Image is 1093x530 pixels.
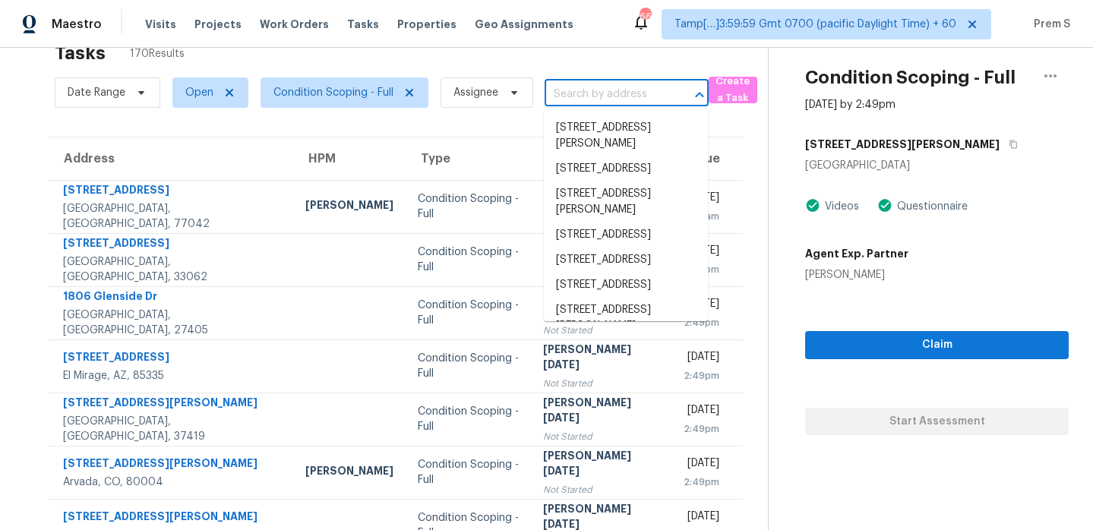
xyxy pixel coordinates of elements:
[418,298,519,328] div: Condition Scoping - Full
[185,85,213,100] span: Open
[543,482,658,497] div: Not Started
[293,137,406,180] th: HPM
[305,197,393,216] div: [PERSON_NAME]
[805,246,908,261] h5: Agent Exp. Partner
[805,137,1000,152] h5: [STREET_ADDRESS][PERSON_NAME]
[682,475,719,490] div: 2:49pm
[49,137,293,180] th: Address
[805,97,896,112] div: [DATE] by 2:49pm
[674,17,956,32] span: Tamp[…]3:59:59 Gmt 0700 (pacific Daylight Time) + 60
[63,182,281,201] div: [STREET_ADDRESS]
[63,456,281,475] div: [STREET_ADDRESS][PERSON_NAME]
[63,475,281,490] div: Arvada, CO, 80004
[418,351,519,381] div: Condition Scoping - Full
[418,404,519,434] div: Condition Scoping - Full
[63,235,281,254] div: [STREET_ADDRESS]
[682,456,719,475] div: [DATE]
[716,73,750,108] span: Create a Task
[544,222,708,248] li: [STREET_ADDRESS]
[347,19,379,30] span: Tasks
[63,308,281,338] div: [GEOGRAPHIC_DATA], [GEOGRAPHIC_DATA], 27405
[130,46,185,62] span: 170 Results
[145,17,176,32] span: Visits
[194,17,242,32] span: Projects
[805,267,908,282] div: [PERSON_NAME]
[63,368,281,383] div: El Mirage, AZ, 85335
[543,342,658,376] div: [PERSON_NAME][DATE]
[397,17,456,32] span: Properties
[1000,131,1020,158] button: Copy Address
[544,115,708,156] li: [STREET_ADDRESS][PERSON_NAME]
[543,323,658,338] div: Not Started
[892,199,968,214] div: Questionnaire
[63,254,281,285] div: [GEOGRAPHIC_DATA], [GEOGRAPHIC_DATA], 33062
[543,395,658,429] div: [PERSON_NAME][DATE]
[418,457,519,487] div: Condition Scoping - Full
[63,349,281,368] div: [STREET_ADDRESS]
[545,83,666,106] input: Search by address
[817,336,1057,355] span: Claim
[55,46,106,61] h2: Tasks
[406,137,531,180] th: Type
[689,84,710,106] button: Close
[52,17,102,32] span: Maestro
[682,509,719,528] div: [DATE]
[63,289,281,308] div: 1806 Glenside Dr
[63,395,281,414] div: [STREET_ADDRESS][PERSON_NAME]
[63,509,281,528] div: [STREET_ADDRESS][PERSON_NAME]
[682,421,719,437] div: 2:49pm
[805,331,1069,359] button: Claim
[820,199,859,214] div: Videos
[305,463,393,482] div: [PERSON_NAME]
[68,85,125,100] span: Date Range
[682,368,719,383] div: 2:49pm
[273,85,393,100] span: Condition Scoping - Full
[805,158,1069,173] div: [GEOGRAPHIC_DATA]
[640,9,650,24] div: 662
[543,448,658,482] div: [PERSON_NAME][DATE]
[544,156,708,181] li: [STREET_ADDRESS]
[544,181,708,222] li: [STREET_ADDRESS][PERSON_NAME]
[475,17,573,32] span: Geo Assignments
[63,414,281,444] div: [GEOGRAPHIC_DATA], [GEOGRAPHIC_DATA], 37419
[63,201,281,232] div: [GEOGRAPHIC_DATA], [GEOGRAPHIC_DATA], 77042
[682,402,719,421] div: [DATE]
[418,191,519,222] div: Condition Scoping - Full
[544,298,708,339] li: [STREET_ADDRESS][PERSON_NAME]
[531,137,670,180] th: Assignee
[805,197,820,213] img: Artifact Present Icon
[544,273,708,298] li: [STREET_ADDRESS]
[709,77,757,103] button: Create a Task
[543,429,658,444] div: Not Started
[877,197,892,213] img: Artifact Present Icon
[543,376,658,391] div: Not Started
[453,85,498,100] span: Assignee
[418,244,519,275] div: Condition Scoping - Full
[805,70,1016,85] h2: Condition Scoping - Full
[544,248,708,273] li: [STREET_ADDRESS]
[260,17,329,32] span: Work Orders
[682,349,719,368] div: [DATE]
[1028,17,1070,32] span: Prem S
